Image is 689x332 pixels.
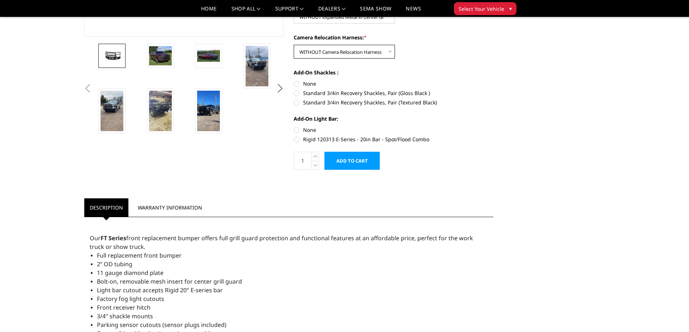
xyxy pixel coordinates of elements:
[132,198,208,217] a: Warranty Information
[97,277,242,285] span: Bolt-on, removable mesh insert for center grill guard
[294,115,493,122] label: Add-On Light Bar:
[294,34,493,41] label: Camera Relocation Harness:
[294,89,493,97] label: Standard 3/4in Recovery Shackles, Pair (Gloss Black )
[97,251,182,259] span: Full replacement front bumper
[275,83,285,94] button: Next
[275,6,304,17] a: Support
[97,312,153,320] span: 3/4" shackle mounts
[318,6,346,17] a: Dealers
[149,91,172,131] img: 2024-2026 Chevrolet 2500-3500 - FT Series - Extreme Front Bumper
[231,6,261,17] a: shop all
[101,51,123,61] img: 2024-2026 Chevrolet 2500-3500 - FT Series - Extreme Front Bumper
[197,91,220,131] img: 2024-2026 Chevrolet 2500-3500 - FT Series - Extreme Front Bumper
[246,46,268,86] img: 2024-2026 Chevrolet 2500-3500 - FT Series - Extreme Front Bumper
[97,303,150,311] span: Front receiver hitch
[360,6,391,17] a: SEMA Show
[97,321,226,329] span: Parking sensor cutouts (sensor plugs included)
[459,5,504,13] span: Select Your Vehicle
[509,5,512,12] span: ▾
[84,198,128,217] a: Description
[294,80,493,87] label: None
[324,152,380,170] input: Add to Cart
[294,99,493,106] label: Standard 3/4in Recovery Shackles, Pair (Textured Black)
[454,2,516,15] button: Select Your Vehicle
[97,295,164,303] span: Factory fog light cutouts
[406,6,421,17] a: News
[201,6,217,17] a: Home
[149,46,172,66] img: 2024-2026 Chevrolet 2500-3500 - FT Series - Extreme Front Bumper
[90,234,473,251] span: Our front replacement bumper offers full grill guard protection and functional features at an aff...
[294,69,493,76] label: Add-On Shackles :
[97,286,223,294] span: Light bar cutout accepts Rigid 20" E-series bar
[101,234,126,242] strong: FT Series
[101,91,123,131] img: 2024-2026 Chevrolet 2500-3500 - FT Series - Extreme Front Bumper
[294,135,493,143] label: Rigid 120313 E-Series - 20in Bar - Spot/Flood Combo
[97,260,132,268] span: 2” OD tubing
[294,126,493,134] label: None
[97,269,163,277] span: 11 gauge diamond plate
[197,50,220,62] img: 2024-2026 Chevrolet 2500-3500 - FT Series - Extreme Front Bumper
[82,83,93,94] button: Previous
